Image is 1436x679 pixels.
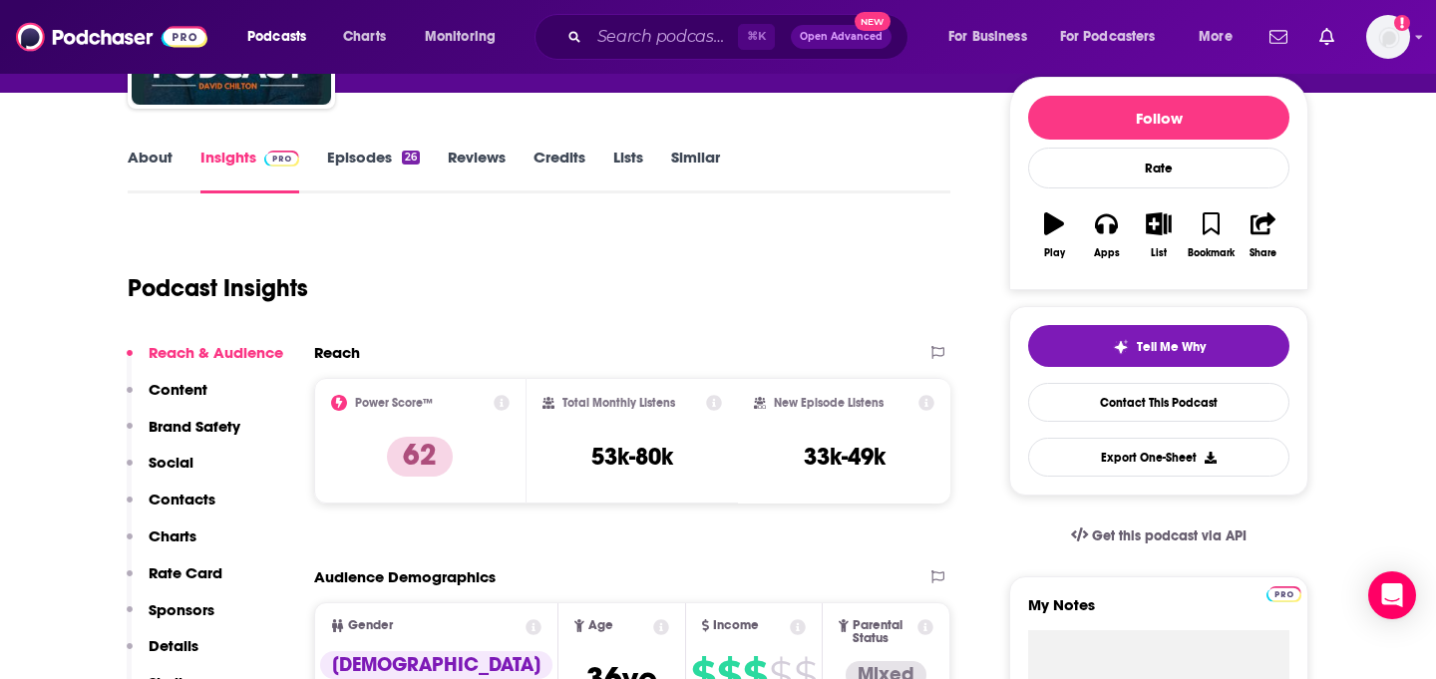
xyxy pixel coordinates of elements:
[804,442,886,472] h3: 33k-49k
[713,619,759,632] span: Income
[149,563,222,582] p: Rate Card
[671,148,720,193] a: Similar
[1137,339,1206,355] span: Tell Me Why
[149,600,214,619] p: Sponsors
[127,563,222,600] button: Rate Card
[1250,247,1276,259] div: Share
[127,343,283,380] button: Reach & Audience
[128,273,308,303] h1: Podcast Insights
[149,453,193,472] p: Social
[127,600,214,637] button: Sponsors
[1261,20,1295,54] a: Show notifications dropdown
[1028,199,1080,271] button: Play
[330,21,398,53] a: Charts
[149,636,198,655] p: Details
[1047,21,1185,53] button: open menu
[1151,247,1167,259] div: List
[591,442,673,472] h3: 53k-80k
[127,636,198,673] button: Details
[1094,247,1120,259] div: Apps
[774,396,884,410] h2: New Episode Listens
[800,32,883,42] span: Open Advanced
[127,526,196,563] button: Charts
[588,619,613,632] span: Age
[1199,23,1233,51] span: More
[562,396,675,410] h2: Total Monthly Listens
[1266,583,1301,602] a: Pro website
[149,380,207,399] p: Content
[1092,527,1247,544] span: Get this podcast via API
[1028,325,1289,367] button: tell me why sparkleTell Me Why
[948,23,1027,51] span: For Business
[1311,20,1342,54] a: Show notifications dropdown
[1044,247,1065,259] div: Play
[127,490,215,526] button: Contacts
[589,21,738,53] input: Search podcasts, credits, & more...
[448,148,506,193] a: Reviews
[738,24,775,50] span: ⌘ K
[320,651,552,679] div: [DEMOGRAPHIC_DATA]
[128,148,173,193] a: About
[1060,23,1156,51] span: For Podcasters
[314,343,360,362] h2: Reach
[1266,586,1301,602] img: Podchaser Pro
[1185,199,1237,271] button: Bookmark
[355,396,433,410] h2: Power Score™
[343,23,386,51] span: Charts
[934,21,1052,53] button: open menu
[791,25,892,49] button: Open AdvancedNew
[534,148,585,193] a: Credits
[348,619,393,632] span: Gender
[853,619,914,645] span: Parental Status
[1055,511,1262,560] a: Get this podcast via API
[1368,571,1416,619] div: Open Intercom Messenger
[1028,595,1289,630] label: My Notes
[387,437,453,477] p: 62
[425,23,496,51] span: Monitoring
[1113,339,1129,355] img: tell me why sparkle
[1028,96,1289,140] button: Follow
[1394,15,1410,31] svg: Add a profile image
[1080,199,1132,271] button: Apps
[16,18,207,56] img: Podchaser - Follow, Share and Rate Podcasts
[233,21,332,53] button: open menu
[1028,438,1289,477] button: Export One-Sheet
[1188,247,1235,259] div: Bookmark
[553,14,927,60] div: Search podcasts, credits, & more...
[127,453,193,490] button: Social
[127,380,207,417] button: Content
[149,417,240,436] p: Brand Safety
[264,151,299,167] img: Podchaser Pro
[402,151,420,165] div: 26
[149,490,215,509] p: Contacts
[1028,148,1289,188] div: Rate
[1028,383,1289,422] a: Contact This Podcast
[1238,199,1289,271] button: Share
[613,148,643,193] a: Lists
[149,526,196,545] p: Charts
[149,343,283,362] p: Reach & Audience
[411,21,522,53] button: open menu
[1366,15,1410,59] button: Show profile menu
[1366,15,1410,59] img: User Profile
[1185,21,1257,53] button: open menu
[1133,199,1185,271] button: List
[200,148,299,193] a: InsightsPodchaser Pro
[314,567,496,586] h2: Audience Demographics
[855,12,891,31] span: New
[1366,15,1410,59] span: Logged in as WeberCanada
[127,417,240,454] button: Brand Safety
[247,23,306,51] span: Podcasts
[327,148,420,193] a: Episodes26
